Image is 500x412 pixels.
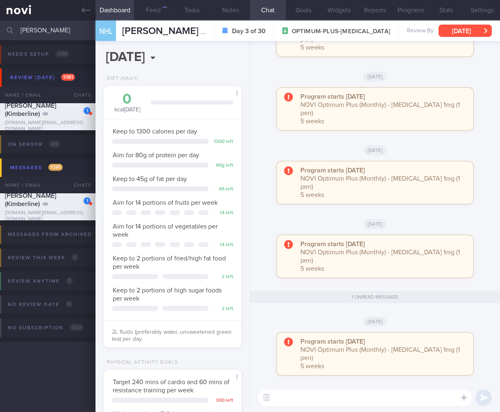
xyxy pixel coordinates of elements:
[61,74,75,81] span: 1 / 381
[300,118,324,125] span: 5 weeks
[232,27,266,35] strong: Day 3 of 30
[6,139,62,150] div: On sensor
[113,128,197,135] span: Keep to 1300 calories per day
[71,254,78,261] span: 0
[213,163,233,169] div: 80 g left
[5,102,56,117] span: [PERSON_NAME] (Kimberline)
[213,274,233,280] div: 2 left
[6,322,86,333] div: No subscription
[6,49,71,60] div: Needs setup
[213,242,233,248] div: 14 left
[63,177,95,193] div: Chats
[300,175,460,190] span: NOVI Optimum Plus (Monthly) - [MEDICAL_DATA] 1mg (1 pen)
[104,360,178,366] div: Physical Activity Goals
[5,120,91,132] div: [DOMAIN_NAME][EMAIL_ADDRESS][DOMAIN_NAME]
[84,197,91,204] div: 1
[66,301,73,308] span: 0
[112,329,232,342] span: 2L fluids (preferably water, unsweetened green tea) per day
[364,317,387,326] span: [DATE]
[300,346,460,361] span: NOVI Optimum Plus (Monthly) - [MEDICAL_DATA] 1mg (1 pen)
[300,249,460,264] span: NOVI Optimum Plus (Monthly) - [MEDICAL_DATA] 1mg (1 pen)
[5,210,91,222] div: [DOMAIN_NAME][EMAIL_ADDRESS][DOMAIN_NAME]
[213,398,233,404] div: 300 left
[364,145,387,155] span: [DATE]
[48,164,63,171] span: 1 / 281
[8,72,77,83] div: Review [DATE]
[300,93,365,100] strong: Program starts [DATE]
[300,44,324,51] span: 5 weeks
[6,276,75,287] div: Review anytime
[93,16,118,47] div: NHL
[8,162,65,173] div: Messages
[63,87,95,103] div: Chats
[300,167,365,174] strong: Program starts [DATE]
[66,277,73,284] span: 0
[113,379,230,394] span: Target 240 mins of cardio and 60 mins of resistance training per week
[213,139,233,145] div: 1300 left
[55,50,69,57] span: 0 / 88
[113,152,199,158] span: Aim for 80g of protein per day
[5,192,56,207] span: [PERSON_NAME] (Kimberline)
[113,287,222,302] span: Keep to 2 portions of high sugar foods per week
[104,76,139,82] div: Diet (Daily)
[113,199,218,206] span: Aim for 14 portions of fruits per week
[407,27,434,35] span: Review By
[84,107,91,114] div: 1
[213,210,233,216] div: 14 left
[300,338,365,345] strong: Program starts [DATE]
[113,223,218,238] span: Aim for 14 portions of vegetables per week
[6,229,113,240] div: Messages from Archived
[70,324,84,331] span: 0 / 62
[364,219,387,229] span: [DATE]
[113,176,187,182] span: Keep to 45g of fat per day
[112,92,143,106] div: 0
[122,26,254,36] span: [PERSON_NAME] (Kimberline)
[213,306,233,312] div: 2 left
[364,72,387,81] span: [DATE]
[292,27,390,36] span: OPTIMUM-PLUS-[MEDICAL_DATA]
[113,255,226,270] span: Keep to 2 portions of fried/high fat food per week
[112,92,143,114] div: kcal [DATE]
[300,265,324,272] span: 5 weeks
[6,299,75,310] div: No review date
[300,192,324,198] span: 5 weeks
[300,241,365,247] strong: Program starts [DATE]
[6,252,80,263] div: Review this week
[49,140,60,147] span: 0 / 9
[439,25,492,37] button: [DATE]
[300,102,460,116] span: NOVI Optimum Plus (Monthly) - [MEDICAL_DATA] 1mg (1 pen)
[213,186,233,192] div: 45 left
[300,363,324,369] span: 5 weeks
